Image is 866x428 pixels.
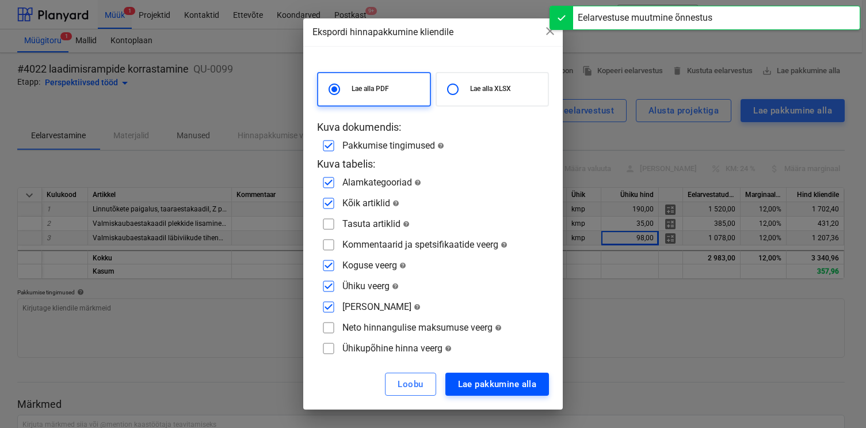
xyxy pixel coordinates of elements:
span: help [412,179,421,186]
p: Kuva tabelis: [317,157,550,171]
div: Loobu [398,377,423,392]
p: Lae alla PDF [352,84,425,94]
span: help [400,221,410,228]
div: Koguse veerg [342,260,406,271]
div: [PERSON_NAME] [342,301,421,312]
div: Eelarvestuse muutmine õnnestus [578,11,712,25]
div: Ühikupõhine hinna veerg [342,343,452,354]
span: help [435,142,444,149]
button: Lae pakkumine alla [445,373,550,396]
p: Lae alla XLSX [470,84,544,94]
div: Kommentaarid ja spetsifikaatide veerg [342,239,508,250]
div: Pakkumise tingimused [342,140,444,151]
div: Lae alla PDF [317,72,431,107]
button: Loobu [385,373,436,396]
span: help [442,345,452,352]
div: Lae pakkumine alla [458,377,537,392]
div: Alamkategooriad [342,177,421,188]
div: Kõik artiklid [342,198,399,209]
span: help [390,283,399,290]
span: help [397,262,406,269]
span: help [411,304,421,310]
div: Ekspordi hinnapakkumine kliendile [312,25,554,39]
span: help [390,200,399,207]
div: Lae alla XLSX [436,72,550,107]
span: help [493,324,502,331]
div: Tasuta artiklid [342,218,410,229]
div: Ühiku veerg [342,281,399,291]
div: close [543,24,557,42]
span: close [543,24,557,38]
p: Kuva dokumendis: [317,120,550,134]
span: help [498,241,508,248]
div: Neto hinnangulise maksumuse veerg [342,322,502,333]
